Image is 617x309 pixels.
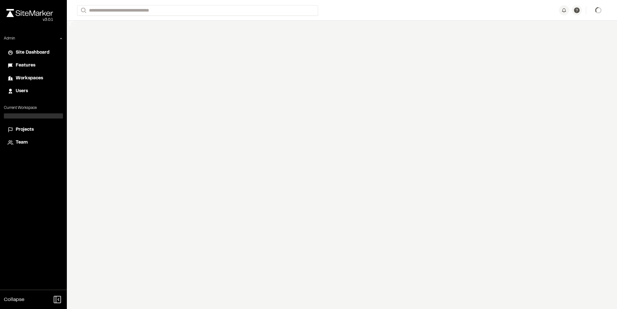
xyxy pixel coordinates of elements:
[16,49,49,56] span: Site Dashboard
[16,126,34,133] span: Projects
[8,139,59,146] a: Team
[8,49,59,56] a: Site Dashboard
[8,88,59,95] a: Users
[16,62,35,69] span: Features
[8,126,59,133] a: Projects
[16,139,28,146] span: Team
[8,75,59,82] a: Workspaces
[16,88,28,95] span: Users
[6,17,53,23] div: Oh geez...please don't...
[4,36,15,41] p: Admin
[8,62,59,69] a: Features
[77,5,89,16] button: Search
[16,75,43,82] span: Workspaces
[4,296,24,304] span: Collapse
[4,105,63,111] p: Current Workspace
[6,9,53,17] img: rebrand.png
